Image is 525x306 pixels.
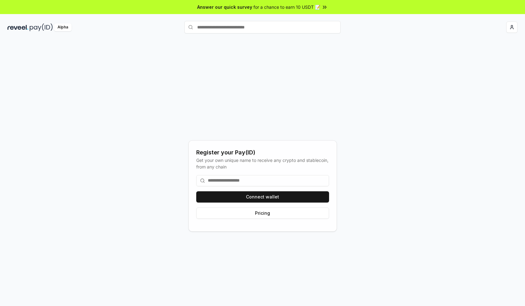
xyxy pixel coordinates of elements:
[196,157,329,170] div: Get your own unique name to receive any crypto and stablecoin, from any chain
[253,4,320,10] span: for a chance to earn 10 USDT 📝
[196,208,329,219] button: Pricing
[54,23,72,31] div: Alpha
[196,191,329,203] button: Connect wallet
[196,148,329,157] div: Register your Pay(ID)
[7,23,28,31] img: reveel_dark
[30,23,53,31] img: pay_id
[197,4,252,10] span: Answer our quick survey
